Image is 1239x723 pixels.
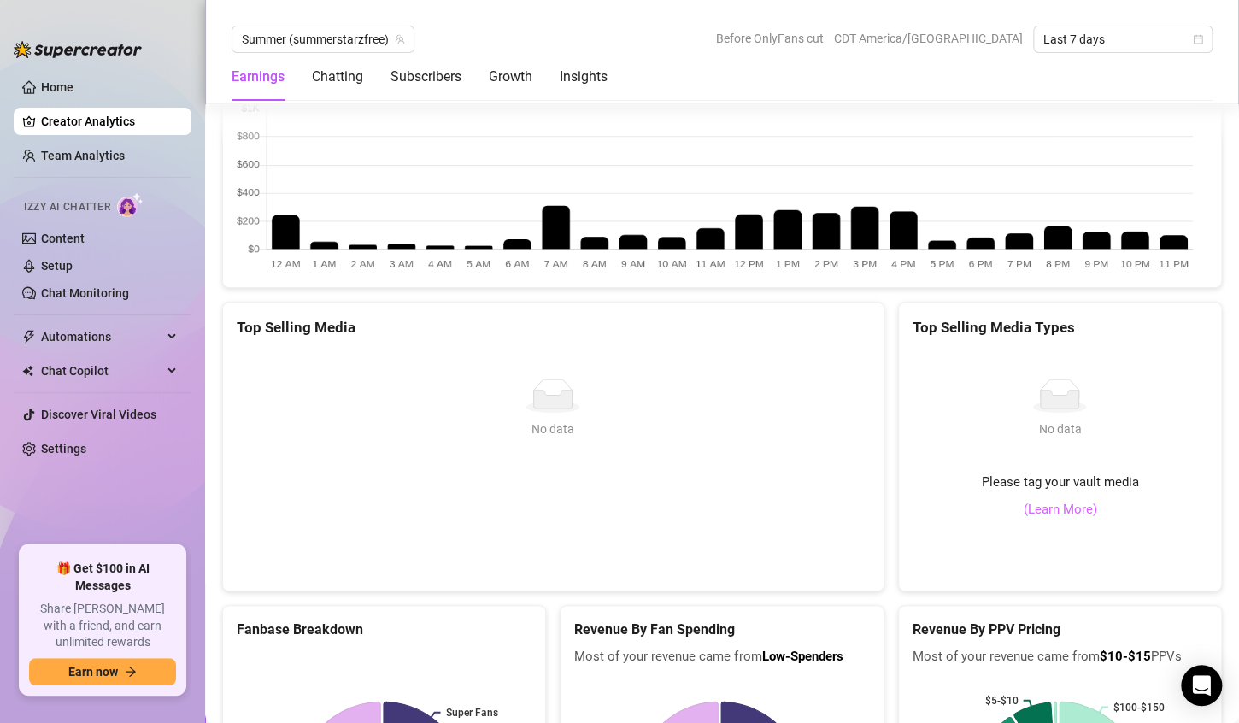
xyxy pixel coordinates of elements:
[834,26,1023,51] span: CDT America/[GEOGRAPHIC_DATA]
[41,232,85,245] a: Content
[489,67,532,87] div: Growth
[1043,26,1202,52] span: Last 7 days
[913,647,1207,667] span: Most of your revenue came from PPVs
[41,259,73,273] a: Setup
[237,316,870,339] div: Top Selling Media
[1181,665,1222,706] div: Open Intercom Messenger
[1113,701,1164,713] text: $100-$150
[761,649,843,664] b: Low-Spenders
[68,665,118,679] span: Earn now
[312,67,363,87] div: Chatting
[29,601,176,651] span: Share [PERSON_NAME] with a friend, and earn unlimited rewards
[913,316,1207,339] div: Top Selling Media Types
[117,192,144,217] img: AI Chatter
[242,26,404,52] span: Summer (summerstarzfree)
[237,620,531,640] h5: Fanbase Breakdown
[29,561,176,594] span: 🎁 Get $100 in AI Messages
[29,658,176,685] button: Earn nowarrow-right
[446,707,498,719] text: Super Fans
[244,420,863,438] div: No data
[41,286,129,300] a: Chat Monitoring
[390,67,461,87] div: Subscribers
[41,149,125,162] a: Team Analytics
[716,26,824,51] span: Before OnlyFans cut
[41,108,178,135] a: Creator Analytics
[41,408,156,421] a: Discover Viral Videos
[1100,649,1151,664] b: $10-$15
[22,330,36,344] span: thunderbolt
[14,41,142,58] img: logo-BBDzfeDw.svg
[41,80,73,94] a: Home
[984,694,1018,706] text: $5-$10
[232,67,285,87] div: Earnings
[24,199,110,215] span: Izzy AI Chatter
[981,473,1138,493] span: Please tag your vault media
[41,442,86,456] a: Settings
[1193,34,1203,44] span: calendar
[574,647,869,667] span: Most of your revenue came from
[1032,420,1087,438] div: No data
[41,323,162,350] span: Automations
[560,67,608,87] div: Insights
[574,620,869,640] h5: Revenue By Fan Spending
[1023,500,1096,520] a: (Learn More)
[395,34,405,44] span: team
[41,357,162,385] span: Chat Copilot
[125,666,137,678] span: arrow-right
[22,365,33,377] img: Chat Copilot
[913,620,1207,640] h5: Revenue By PPV Pricing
